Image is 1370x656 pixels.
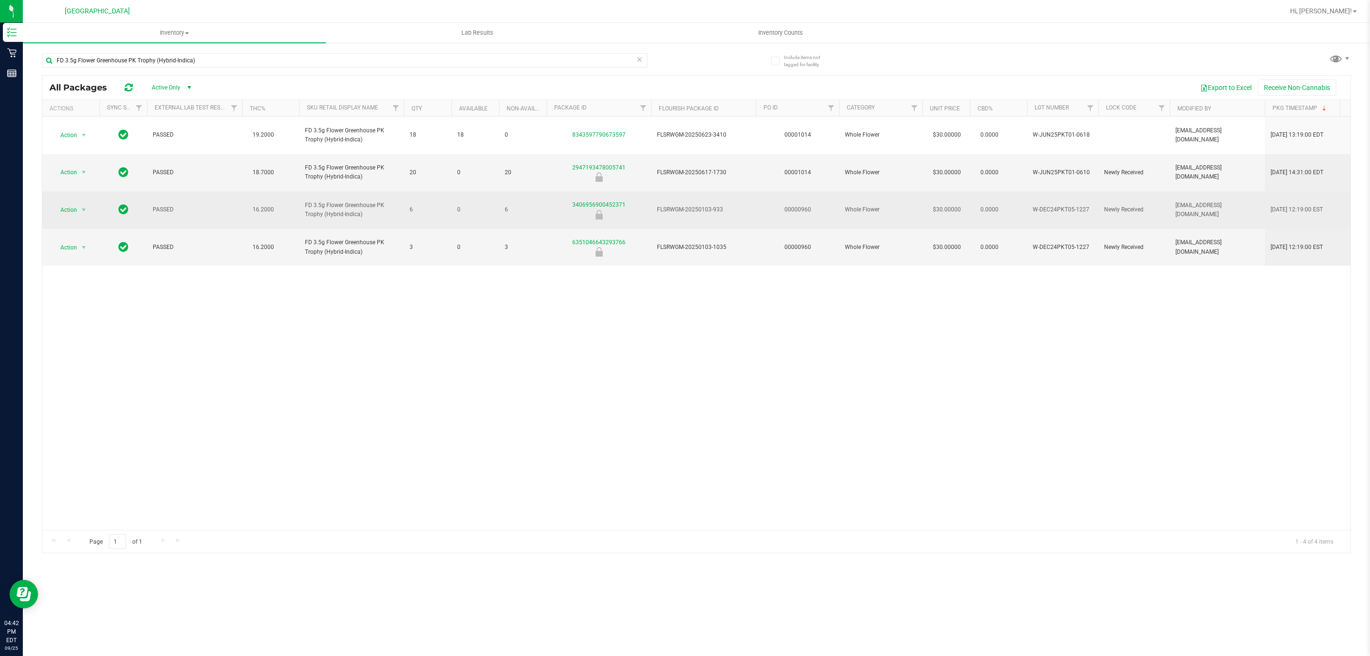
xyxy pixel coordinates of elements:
[109,534,126,549] input: 1
[659,105,719,112] a: Flourish Package ID
[572,201,626,208] a: 3406956900452371
[784,244,811,250] a: 00000960
[305,126,398,144] span: FD 3.5g Flower Greenhouse PK Trophy (Hybrid-Indica)
[10,580,38,608] iframe: Resource center
[410,168,446,177] span: 20
[1271,243,1323,252] span: [DATE] 12:19:00 EST
[155,104,229,111] a: External Lab Test Result
[153,205,236,214] span: PASSED
[976,166,1003,179] span: 0.0000
[1033,130,1093,139] span: W-JUN25PKT01-0618
[1154,100,1170,116] a: Filter
[928,240,966,254] span: $30.00000
[1271,168,1323,177] span: [DATE] 14:31:00 EDT
[410,130,446,139] span: 18
[388,100,404,116] a: Filter
[1106,104,1136,111] a: Lock Code
[411,105,422,112] a: Qty
[78,241,90,254] span: select
[907,100,922,116] a: Filter
[118,240,128,254] span: In Sync
[7,28,17,37] inline-svg: Inventory
[545,247,653,257] div: Newly Received
[976,203,1003,217] span: 0.0000
[1175,238,1259,256] span: [EMAIL_ADDRESS][DOMAIN_NAME]
[410,243,446,252] span: 3
[930,105,960,112] a: Unit Price
[457,243,493,252] span: 0
[78,129,90,142] span: select
[52,166,78,179] span: Action
[554,104,587,111] a: Package ID
[1035,104,1069,111] a: Lot Number
[52,203,78,217] span: Action
[305,163,398,181] span: FD 3.5g Flower Greenhouse PK Trophy (Hybrid-Indica)
[636,53,643,66] span: Clear
[23,29,326,37] span: Inventory
[1288,534,1341,548] span: 1 - 4 of 4 items
[1033,243,1093,252] span: W-DEC24PKT05-1227
[78,166,90,179] span: select
[153,243,236,252] span: PASSED
[131,100,147,116] a: Filter
[250,105,265,112] a: THC%
[1271,205,1323,214] span: [DATE] 12:19:00 EST
[7,48,17,58] inline-svg: Retail
[1258,80,1336,96] button: Receive Non-Cannabis
[153,168,236,177] span: PASSED
[505,168,541,177] span: 20
[545,172,653,182] div: Newly Received
[657,130,750,139] span: FLSRWGM-20250623-3410
[545,210,653,219] div: Newly Received
[248,240,279,254] span: 16.2000
[153,130,236,139] span: PASSED
[305,238,398,256] span: FD 3.5g Flower Greenhouse PK Trophy (Hybrid-Indica)
[118,128,128,141] span: In Sync
[1104,243,1164,252] span: Newly Received
[326,23,629,43] a: Lab Results
[78,203,90,217] span: select
[49,105,96,112] div: Actions
[636,100,651,116] a: Filter
[845,243,917,252] span: Whole Flower
[1175,201,1259,219] span: [EMAIL_ADDRESS][DOMAIN_NAME]
[1290,7,1352,15] span: Hi, [PERSON_NAME]!
[763,104,778,111] a: PO ID
[459,105,488,112] a: Available
[65,7,130,15] span: [GEOGRAPHIC_DATA]
[52,129,78,142] span: Action
[1033,168,1093,177] span: W-JUN25PKT01-0610
[505,243,541,252] span: 3
[784,54,832,68] span: Include items not tagged for facility
[845,168,917,177] span: Whole Flower
[457,130,493,139] span: 18
[657,168,750,177] span: FLSRWGM-20250617-1730
[928,203,966,217] span: $30.00000
[248,128,279,142] span: 19.2000
[784,169,811,176] a: 00001014
[1104,168,1164,177] span: Newly Received
[976,128,1003,142] span: 0.0000
[23,23,326,43] a: Inventory
[248,203,279,217] span: 16.2000
[928,128,966,142] span: $30.00000
[457,168,493,177] span: 0
[1272,105,1328,111] a: Pkg Timestamp
[107,104,144,111] a: Sync Status
[845,205,917,214] span: Whole Flower
[226,100,242,116] a: Filter
[572,164,626,171] a: 2947193478005741
[118,166,128,179] span: In Sync
[978,105,993,112] a: CBD%
[4,619,19,645] p: 04:42 PM EDT
[572,131,626,138] a: 8343597790673597
[572,239,626,246] a: 6351046643293766
[457,205,493,214] span: 0
[81,534,150,549] span: Page of 1
[928,166,966,179] span: $30.00000
[1175,126,1259,144] span: [EMAIL_ADDRESS][DOMAIN_NAME]
[4,645,19,652] p: 09/25
[629,23,932,43] a: Inventory Counts
[784,206,811,213] a: 00000960
[305,201,398,219] span: FD 3.5g Flower Greenhouse PK Trophy (Hybrid-Indica)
